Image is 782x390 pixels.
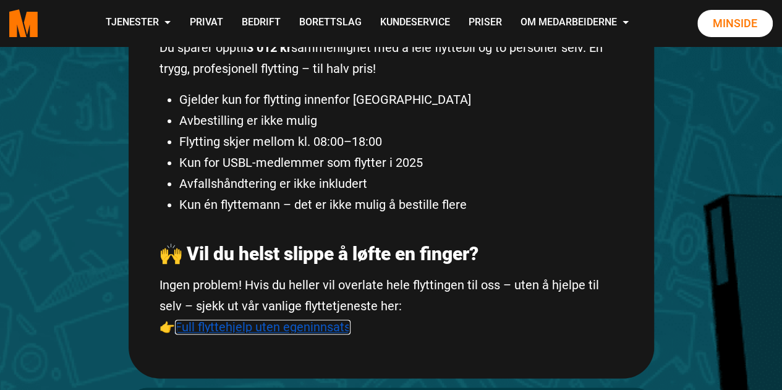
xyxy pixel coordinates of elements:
[247,40,291,55] strong: 3 012 kr
[159,37,623,79] p: Du sparer opptil sammenlignet med å leie flyttebil og to personer selv. En trygg, profesjonell fl...
[179,89,623,110] li: Gjelder kun for flytting innenfor [GEOGRAPHIC_DATA]
[159,274,623,337] p: Ingen problem! Hvis du heller vil overlate hele flyttingen til oss – uten å hjelpe til selv – sje...
[511,1,638,45] a: Om Medarbeiderne
[179,152,623,173] li: Kun for USBL-medlemmer som flytter i 2025
[159,243,623,265] h2: 🙌 Vil du helst slippe å løfte en finger?
[179,131,623,152] li: Flytting skjer mellom kl. 08:00–18:00
[175,320,351,334] a: Full flyttehjelp uten egeninnsats
[179,194,623,215] li: Kun én flyttemann – det er ikke mulig å bestille flere
[96,1,180,45] a: Tjenester
[179,110,623,131] li: Avbestilling er ikke mulig
[232,1,289,45] a: Bedrift
[289,1,370,45] a: Borettslag
[179,173,623,194] li: Avfallshåndtering er ikke inkludert
[697,10,773,37] a: Minside
[459,1,511,45] a: Priser
[180,1,232,45] a: Privat
[370,1,459,45] a: Kundeservice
